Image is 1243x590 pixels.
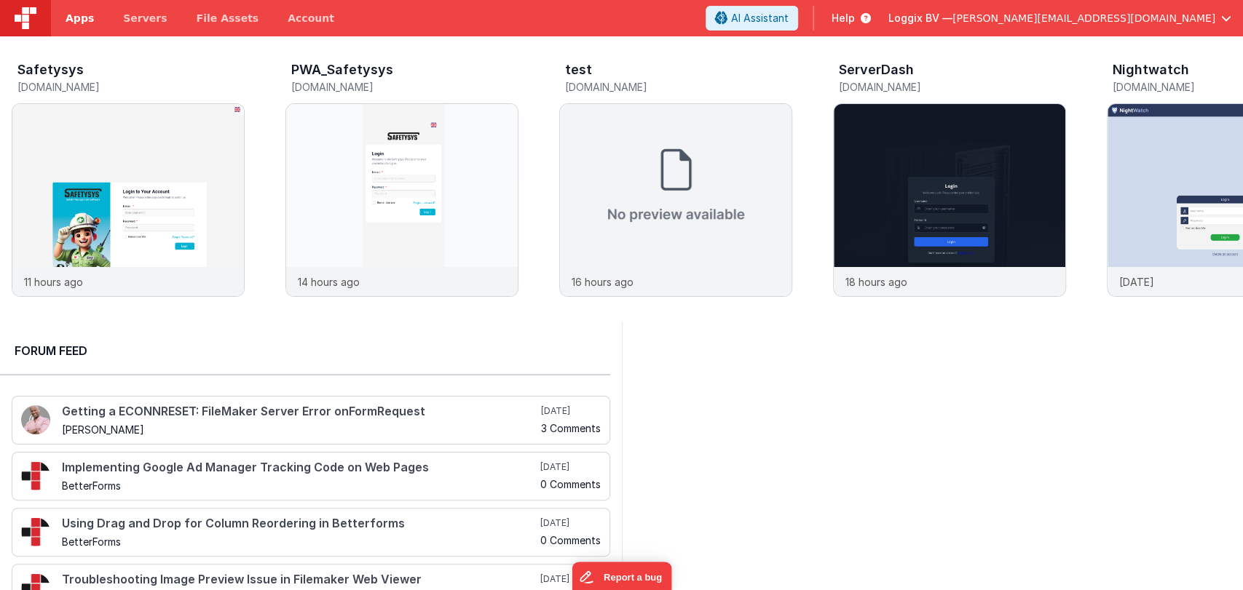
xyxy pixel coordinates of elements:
span: File Assets [197,11,259,25]
h4: Using Drag and Drop for Column Reordering in Betterforms [62,517,537,530]
h5: BetterForms [62,536,537,547]
h5: [DOMAIN_NAME] [17,81,245,92]
h3: test [565,63,592,77]
h5: [DOMAIN_NAME] [839,81,1066,92]
h3: Nightwatch [1113,63,1189,77]
a: Using Drag and Drop for Column Reordering in Betterforms BetterForms [DATE] 0 Comments [12,508,610,557]
span: Apps [66,11,94,25]
h4: Troubleshooting Image Preview Issue in Filemaker Web Viewer [62,573,537,586]
span: AI Assistant [731,11,789,25]
img: 295_2.png [21,517,50,546]
h3: Safetysys [17,63,84,77]
button: Loggix BV — [PERSON_NAME][EMAIL_ADDRESS][DOMAIN_NAME] [888,11,1231,25]
h5: [DATE] [540,573,601,585]
h3: ServerDash [839,63,914,77]
a: Implementing Google Ad Manager Tracking Code on Web Pages BetterForms [DATE] 0 Comments [12,452,610,501]
span: Loggix BV — [888,11,952,25]
span: Servers [123,11,167,25]
h5: [PERSON_NAME] [62,424,538,435]
img: 411_2.png [21,405,50,434]
span: Help [832,11,855,25]
h5: [DATE] [540,517,601,529]
h5: 3 Comments [541,423,601,434]
h5: [DOMAIN_NAME] [565,81,792,92]
h5: [DATE] [541,405,601,417]
a: Getting a ECONNRESET: FileMaker Server Error onFormRequest [PERSON_NAME] [DATE] 3 Comments [12,396,610,445]
h5: BetterForms [62,480,537,491]
h2: Forum Feed [15,342,596,359]
h5: 0 Comments [540,479,601,490]
img: 295_2.png [21,461,50,490]
h5: [DOMAIN_NAME] [291,81,518,92]
p: 18 hours ago [845,274,907,290]
h5: [DATE] [540,461,601,473]
p: 14 hours ago [298,274,360,290]
p: [DATE] [1119,274,1154,290]
h3: PWA_Safetysys [291,63,393,77]
h5: 0 Comments [540,535,601,546]
h4: Implementing Google Ad Manager Tracking Code on Web Pages [62,461,537,474]
span: [PERSON_NAME][EMAIL_ADDRESS][DOMAIN_NAME] [952,11,1215,25]
h4: Getting a ECONNRESET: FileMaker Server Error onFormRequest [62,405,538,418]
button: AI Assistant [706,6,798,31]
p: 16 hours ago [572,274,634,290]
